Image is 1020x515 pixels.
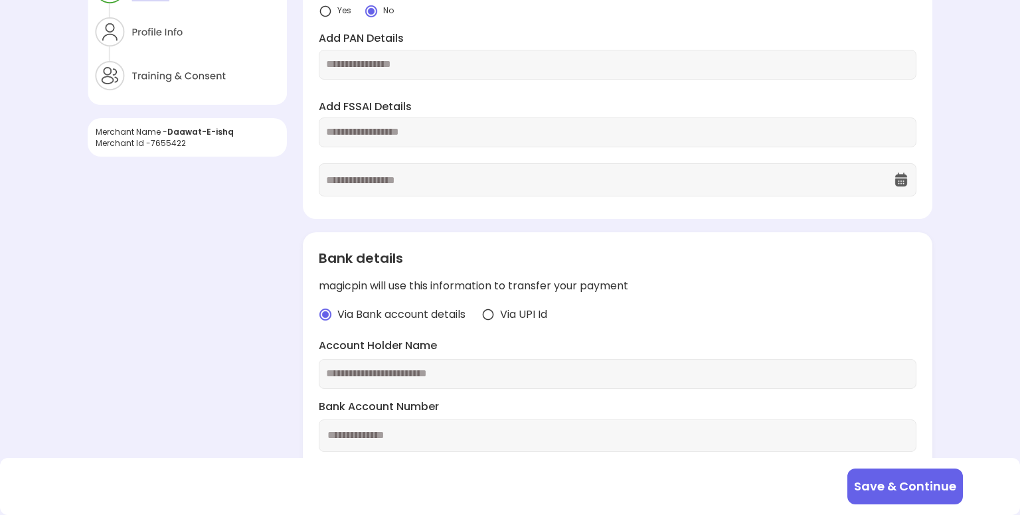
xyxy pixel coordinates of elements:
[337,5,351,16] span: Yes
[337,307,466,323] span: Via Bank account details
[319,308,332,321] img: radio
[365,5,378,18] img: crlYN1wOekqfTXo2sKdO7mpVD4GIyZBlBCY682TI1bTNaOsxckEXOmACbAD6EYcPGHR5wXB9K-wSeRvGOQTikGGKT-kEDVP-b...
[319,100,916,115] label: Add FSSAI Details
[893,172,909,188] img: OcXK764TI_dg1n3pJKAFuNcYfYqBKGvmbXteblFrPew4KBASBbPUoKPFDRZzLe5z5khKOkBCrBseVNl8W_Mqhk0wgJF92Dyy9...
[481,308,495,321] img: radio
[167,126,234,137] span: Daawat-E-ishq
[319,31,916,46] label: Add PAN Details
[319,338,916,354] label: Account Holder Name
[500,307,547,323] span: Via UPI Id
[96,137,279,149] div: Merchant Id - 7655422
[96,126,279,137] div: Merchant Name -
[319,5,332,18] img: yidvdI1b1At5fYgYeHdauqyvT_pgttO64BpF2mcDGQwz_NKURL8lp7m2JUJk3Onwh4FIn8UgzATYbhG5vtZZpSXeknhWnnZDd...
[319,279,916,294] div: magicpin will use this information to transfer your payment
[319,400,916,415] label: Bank Account Number
[383,5,394,16] span: No
[319,248,916,268] div: Bank details
[847,469,963,504] button: Save & Continue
